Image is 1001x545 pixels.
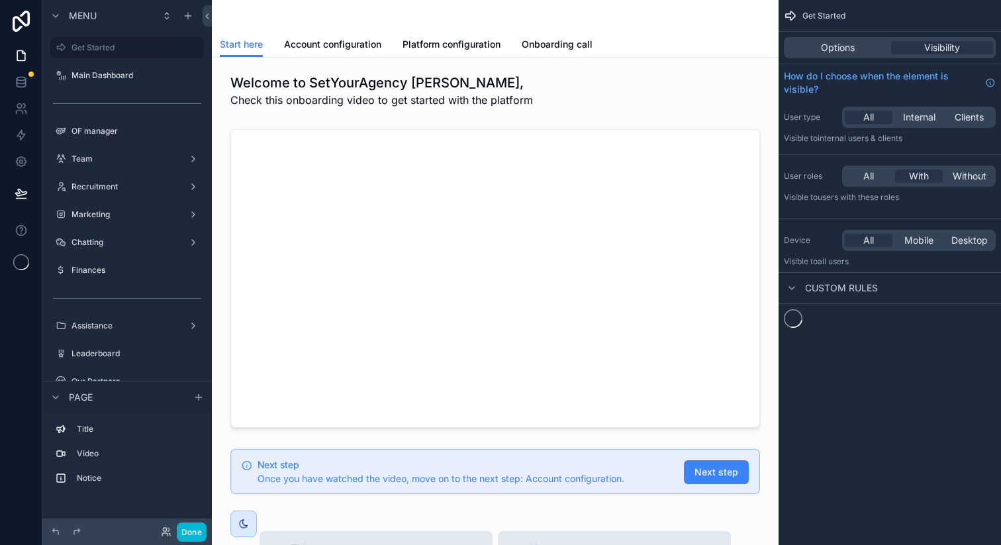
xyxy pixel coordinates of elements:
[403,32,501,59] a: Platform configuration
[71,265,201,275] label: Finances
[77,424,199,434] label: Title
[818,256,849,266] span: all users
[784,133,996,144] p: Visible to
[71,348,201,359] label: Leaderboard
[50,260,204,281] a: Finances
[784,112,837,123] label: User type
[50,315,204,336] a: Assistance
[50,121,204,142] a: OF manager
[71,237,183,248] label: Chatting
[42,413,212,502] div: scrollable content
[50,37,204,58] a: Get Started
[784,70,980,96] span: How do I choose when the element is visible?
[71,126,201,136] label: OF manager
[821,41,855,54] span: Options
[863,111,874,124] span: All
[951,234,988,247] span: Desktop
[953,170,986,183] span: Without
[50,371,204,392] a: Our Partners
[71,321,183,331] label: Assistance
[818,133,902,143] span: Internal users & clients
[71,376,201,387] label: Our Partners
[784,192,996,203] p: Visible to
[784,70,996,96] a: How do I choose when the element is visible?
[220,32,263,58] a: Start here
[71,154,183,164] label: Team
[924,41,960,54] span: Visibility
[50,176,204,197] a: Recruitment
[909,170,929,183] span: With
[403,38,501,51] span: Platform configuration
[522,38,593,51] span: Onboarding call
[784,171,837,181] label: User roles
[784,256,996,267] p: Visible to
[50,65,204,86] a: Main Dashboard
[904,234,933,247] span: Mobile
[77,448,199,459] label: Video
[50,343,204,364] a: Leaderboard
[802,11,845,21] span: Get Started
[220,38,263,51] span: Start here
[71,70,201,81] label: Main Dashboard
[77,473,199,483] label: Notice
[818,192,899,202] span: Users with these roles
[71,42,196,53] label: Get Started
[863,234,874,247] span: All
[903,111,935,124] span: Internal
[50,232,204,253] a: Chatting
[284,32,381,59] a: Account configuration
[71,209,183,220] label: Marketing
[955,111,984,124] span: Clients
[522,32,593,59] a: Onboarding call
[284,38,381,51] span: Account configuration
[863,170,874,183] span: All
[50,148,204,170] a: Team
[71,181,183,192] label: Recruitment
[805,281,878,295] span: Custom rules
[50,204,204,225] a: Marketing
[69,9,97,23] span: Menu
[69,391,93,404] span: Page
[177,522,207,542] button: Done
[784,235,837,246] label: Device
